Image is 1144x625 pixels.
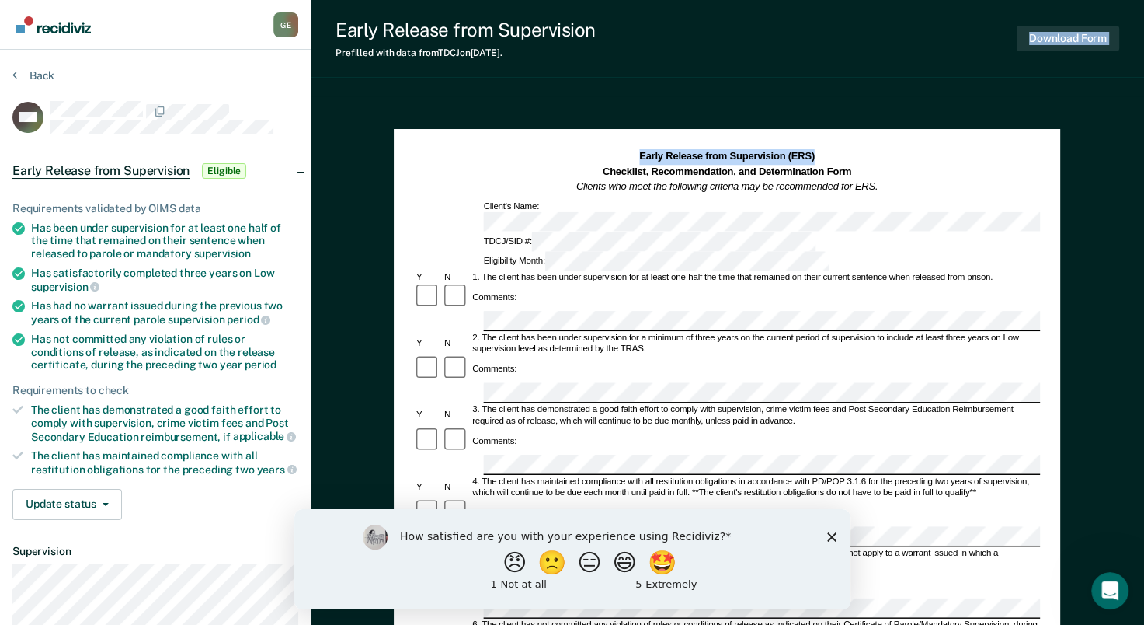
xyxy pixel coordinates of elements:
span: period [245,358,276,371]
div: Y [414,410,442,421]
strong: Checklist, Recommendation, and Determination Form [603,166,851,176]
span: supervision [31,281,99,293]
div: Requirements to check [12,384,298,397]
div: Prefilled with data from TDCJ on [DATE] . [336,47,596,58]
button: Update status [12,489,122,520]
span: years [257,463,297,476]
div: Y [414,338,442,349]
div: 1. The client has been under supervision for at least one-half the time that remained on their cu... [471,272,1041,283]
div: The client has maintained compliance with all restitution obligations for the preceding two [31,449,298,476]
div: Y [414,272,442,283]
div: Eligibility Month: [482,252,831,271]
div: Early Release from Supervision [336,19,596,41]
span: supervision [194,247,251,260]
div: Has not committed any violation of rules or conditions of release, as indicated on the release ce... [31,333,298,372]
div: Comments: [471,292,520,302]
span: applicable [233,430,296,442]
div: Has had no warrant issued during the previous two years of the current parole supervision [31,299,298,326]
button: Download Form [1017,26,1119,51]
dt: Supervision [12,545,298,558]
div: Y [414,482,442,493]
div: Comments: [471,435,520,446]
strong: Early Release from Supervision (ERS) [639,151,815,162]
span: period [227,313,270,326]
em: Clients who meet the following criteria may be recommended for ERS. [576,181,878,192]
span: Eligible [202,163,246,179]
div: N [442,272,470,283]
div: N [442,338,470,349]
div: Has satisfactorily completed three years on Low [31,267,298,293]
div: TDCJ/SID #: [482,232,818,252]
iframe: Intercom live chat [1091,572,1128,609]
div: Comments: [471,364,520,375]
div: Comments: [471,507,520,518]
iframe: Survey by Kim from Recidiviz [294,509,850,609]
img: Recidiviz [16,16,91,33]
div: 4. The client has maintained compliance with all restitution obligations in accordance with PD/PO... [471,477,1041,499]
button: Profile dropdown button [273,12,298,37]
div: 2. The client has been under supervision for a minimum of three years on the current period of su... [471,333,1041,355]
span: Early Release from Supervision [12,163,190,179]
div: N [442,410,470,421]
div: The client has demonstrated a good faith effort to comply with supervision, crime victim fees and... [31,403,298,443]
div: G E [273,12,298,37]
div: N [442,482,470,493]
div: 3. The client has demonstrated a good faith effort to comply with supervision, crime victim fees ... [471,405,1041,428]
div: Requirements validated by OIMS data [12,202,298,215]
button: Back [12,68,54,82]
div: Has been under supervision for at least one half of the time that remained on their sentence when... [31,222,298,260]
